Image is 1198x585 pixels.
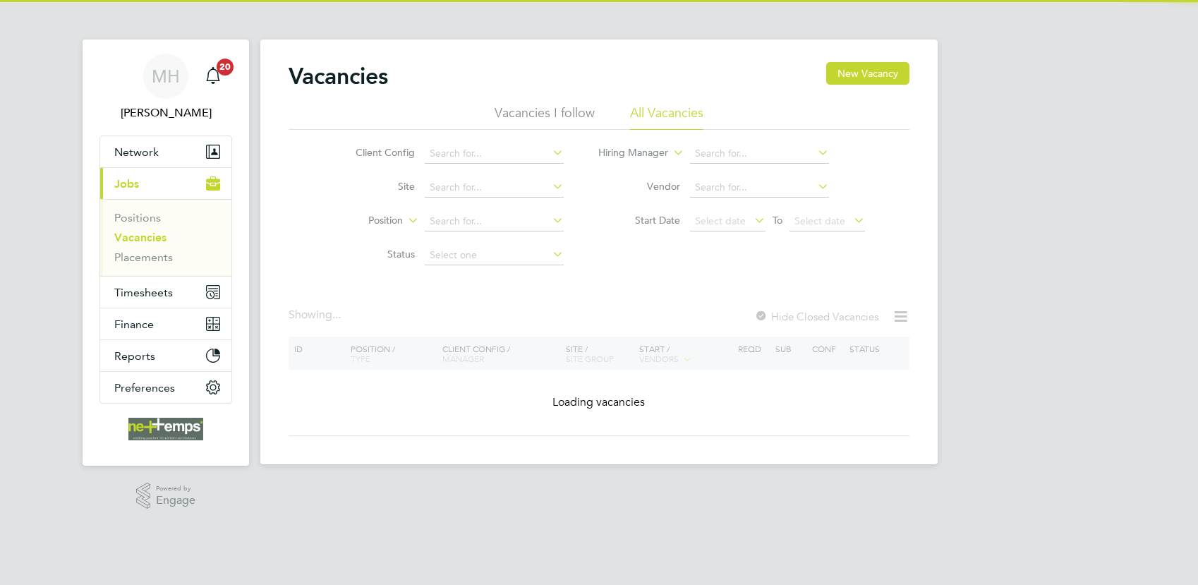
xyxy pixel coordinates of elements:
[322,214,403,228] label: Position
[99,54,232,121] a: MH[PERSON_NAME]
[114,145,159,159] span: Network
[100,340,231,371] button: Reports
[599,214,680,227] label: Start Date
[794,215,845,227] span: Select date
[83,40,249,466] nav: Main navigation
[114,177,139,191] span: Jobs
[690,178,829,198] input: Search for...
[217,59,234,76] span: 20
[334,146,415,159] label: Client Config
[152,67,180,85] span: MH
[114,381,175,394] span: Preferences
[156,495,195,507] span: Engage
[114,251,173,264] a: Placements
[334,180,415,193] label: Site
[289,308,344,322] div: Showing
[199,54,227,99] a: 20
[100,372,231,403] button: Preferences
[768,211,787,229] span: To
[425,144,564,164] input: Search for...
[114,211,161,224] a: Positions
[334,248,415,260] label: Status
[100,308,231,339] button: Finance
[826,62,909,85] button: New Vacancy
[156,483,195,495] span: Powered by
[754,310,878,323] label: Hide Closed Vacancies
[425,212,564,231] input: Search for...
[425,178,564,198] input: Search for...
[425,246,564,265] input: Select one
[100,136,231,167] button: Network
[114,349,155,363] span: Reports
[630,104,703,130] li: All Vacancies
[690,144,829,164] input: Search for...
[100,199,231,276] div: Jobs
[289,62,388,90] h2: Vacancies
[99,418,232,440] a: Go to home page
[114,318,154,331] span: Finance
[495,104,595,130] li: Vacancies I follow
[136,483,196,509] a: Powered byEngage
[587,146,668,160] label: Hiring Manager
[599,180,680,193] label: Vendor
[695,215,746,227] span: Select date
[99,104,232,121] span: Michael Hallam
[100,277,231,308] button: Timesheets
[114,231,167,244] a: Vacancies
[114,286,173,299] span: Timesheets
[332,308,341,322] span: ...
[100,168,231,199] button: Jobs
[128,418,203,440] img: net-temps-logo-retina.png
